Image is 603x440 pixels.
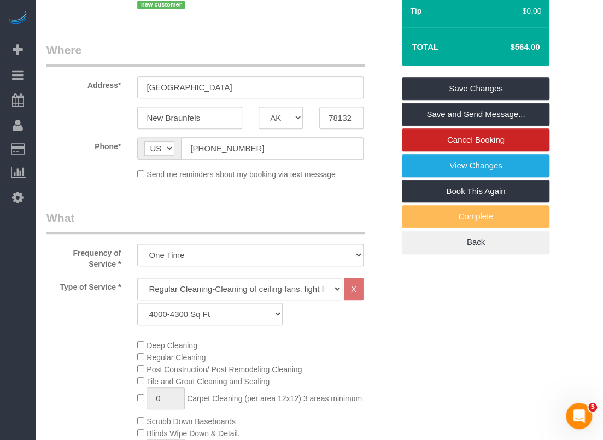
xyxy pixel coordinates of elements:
a: Back [402,231,549,254]
strong: Total [412,42,438,51]
iframe: Intercom live chat [566,403,592,429]
a: View Changes [402,154,549,177]
a: Cancel Booking [402,128,549,151]
h4: $564.00 [477,43,540,52]
label: Type of Service * [38,278,129,292]
label: Phone* [38,137,129,152]
span: 5 [588,403,597,412]
div: $0.00 [490,5,541,16]
span: Blinds Wipe Down & Detail. [147,429,239,438]
span: Post Construction/ Post Remodeling Cleaning [147,365,302,374]
legend: Where [46,42,365,67]
span: Regular Cleaning [147,353,206,362]
a: Save Changes [402,77,549,100]
span: Tile and Grout Cleaning and Sealing [147,377,270,386]
span: Deep Cleaning [147,341,197,350]
input: Phone* [181,137,364,160]
span: new customer [137,1,185,9]
a: Book This Again [402,180,549,203]
input: City* [137,107,242,129]
label: Frequency of Service * [38,244,129,269]
label: Address* [38,76,129,91]
input: Zip Code* [319,107,364,129]
label: Tip [410,5,421,16]
span: Scrubb Down Baseboards [147,417,236,426]
span: Send me reminders about my booking via text message [147,170,336,179]
img: Automaid Logo [7,11,28,26]
span: Carpet Cleaning (per area 12x12) 3 areas minimum [187,394,362,403]
legend: What [46,210,365,234]
a: Save and Send Message... [402,103,549,126]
